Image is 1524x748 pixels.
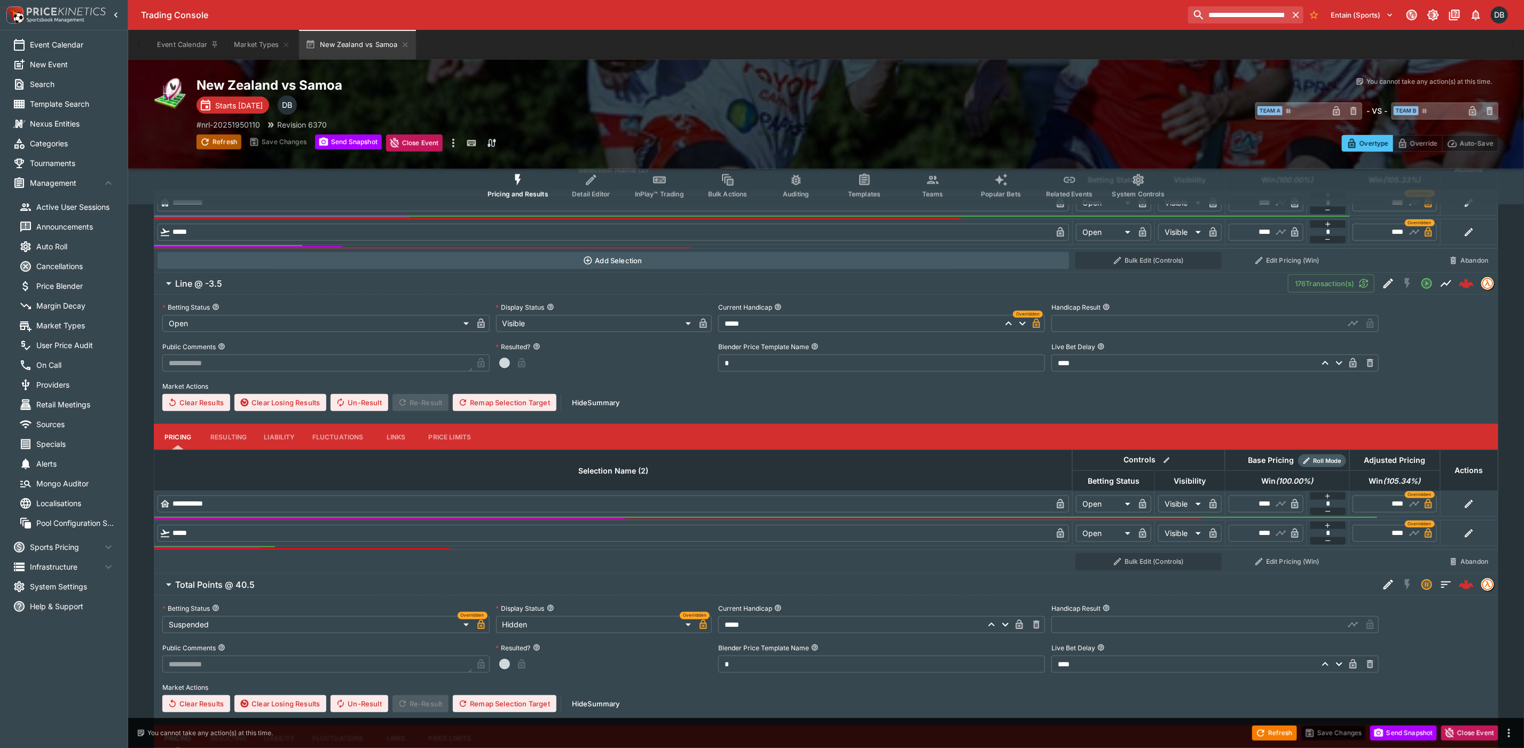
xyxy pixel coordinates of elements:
[1188,6,1288,23] input: search
[1420,578,1433,591] svg: Suspended
[1410,138,1437,149] p: Override
[1252,726,1297,741] button: Refresh
[386,135,443,152] button: Close Event
[1228,553,1346,570] button: Edit Pricing (Win)
[1298,454,1346,467] div: Show/hide Price Roll mode configuration.
[36,419,115,430] span: Sources
[36,517,115,529] span: Pool Configuration Sets
[1394,106,1419,115] span: Team B
[141,10,1184,21] div: Trading Console
[1342,135,1393,152] button: Overtype
[1482,579,1494,590] img: tradingmodel
[162,378,1490,394] label: Market Actions
[158,252,1070,269] button: Add Selection
[162,643,216,652] p: Public Comments
[1288,274,1374,293] button: 176Transaction(s)
[1097,644,1105,651] button: Live Bet Delay
[3,4,25,26] img: PriceKinetics Logo
[331,695,388,712] button: Un-Result
[718,303,772,312] p: Current Handicap
[30,138,115,149] span: Categories
[1402,5,1421,25] button: Connected to PK
[447,135,460,152] button: more
[1309,456,1346,466] span: Roll Mode
[27,18,84,22] img: Sportsbook Management
[1276,475,1313,487] em: ( 100.00 %)
[774,303,782,311] button: Current Handicap
[1482,278,1494,289] img: tradingmodel
[783,190,809,198] span: Auditing
[708,190,748,198] span: Bulk Actions
[1398,575,1417,594] button: SGM Disabled
[36,320,115,331] span: Market Types
[30,177,102,188] span: Management
[30,118,115,129] span: Nexus Entities
[1460,138,1494,149] p: Auto-Save
[1306,6,1323,23] button: No Bookmarks
[1076,475,1151,487] span: Betting Status
[162,679,1490,695] label: Market Actions
[1398,274,1417,293] button: SGM Disabled
[218,343,225,350] button: Public Comments
[496,315,695,332] div: Visible
[1072,450,1225,471] th: Controls
[30,98,115,109] span: Template Search
[1103,604,1110,612] button: Handicap Result
[1076,495,1134,513] div: Open
[331,394,388,411] button: Un-Result
[1158,525,1205,542] div: Visible
[547,303,554,311] button: Display Status
[1097,343,1105,350] button: Live Bet Delay
[496,643,531,652] p: Resulted?
[1076,525,1134,542] div: Open
[212,604,219,612] button: Betting Status
[496,616,695,633] div: Hidden
[162,303,210,312] p: Betting Status
[154,273,1288,294] button: Line @ -3.5
[565,394,626,411] button: HideSummary
[151,30,225,60] button: Event Calendar
[683,612,706,619] span: Overridden
[162,394,230,411] button: Clear Results
[315,135,382,149] button: Send Snapshot
[635,190,684,198] span: InPlay™ Trading
[304,424,372,450] button: Fluctuations
[1342,135,1498,152] div: Start From
[1491,6,1508,23] div: Daniel Beswick
[572,190,610,198] span: Detail Editor
[162,695,230,712] button: Clear Results
[453,394,556,411] button: Remap Selection Target
[1443,553,1495,570] button: Abandon
[1456,574,1477,595] a: 2ed6b090-7532-46eb-a68e-57c1b2a7b427
[30,59,115,70] span: New Event
[1408,521,1432,527] span: Overridden
[1051,604,1101,613] p: Handicap Result
[922,190,944,198] span: Teams
[30,39,115,50] span: Event Calendar
[1481,277,1494,290] div: tradingmodel
[718,342,809,351] p: Blender Price Template Name
[1384,475,1421,487] em: ( 105.34 %)
[1393,135,1442,152] button: Override
[197,119,260,130] p: Copy To Clipboard
[218,644,225,651] button: Public Comments
[1442,135,1498,152] button: Auto-Save
[175,579,255,590] h6: Total Points @ 40.5
[36,221,115,232] span: Announcements
[36,340,115,351] span: User Price Audit
[774,604,782,612] button: Current Handicap
[197,135,241,149] button: Refresh
[30,601,115,612] span: Help & Support
[1051,643,1095,652] p: Live Bet Delay
[234,394,326,411] button: Clear Losing Results
[36,399,115,410] span: Retail Meetings
[496,604,545,613] p: Display Status
[565,695,626,712] button: HideSummary
[162,342,216,351] p: Public Comments
[1408,491,1432,498] span: Overridden
[1158,224,1205,241] div: Visible
[36,201,115,212] span: Active User Sessions
[227,30,297,60] button: Market Types
[1424,5,1443,25] button: Toggle light/dark mode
